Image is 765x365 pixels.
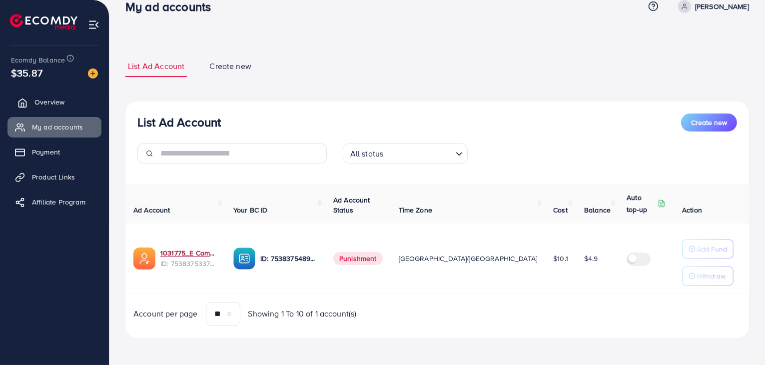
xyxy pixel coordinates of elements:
[160,258,217,268] span: ID: 7538375337058631688
[333,252,383,265] span: Punishment
[343,143,468,163] div: Search for option
[584,253,598,263] span: $4.9
[11,65,42,80] span: $35.87
[248,308,357,319] span: Showing 1 To 10 of 1 account(s)
[7,167,101,187] a: Product Links
[133,247,155,269] img: ic-ads-acc.e4c84228.svg
[160,248,217,268] div: <span class='underline'>1031775_E Comedy Media_1755164912770</span></br>7538375337058631688
[723,320,758,357] iframe: Chat
[32,122,83,132] span: My ad accounts
[233,247,255,269] img: ic-ba-acc.ded83a64.svg
[695,0,749,12] p: [PERSON_NAME]
[553,205,568,215] span: Cost
[160,248,217,258] a: 1031775_E Comedy Media_1755164912770
[260,252,317,264] p: ID: 7538375489656782864
[399,253,538,263] span: [GEOGRAPHIC_DATA]/[GEOGRAPHIC_DATA]
[11,55,65,65] span: Ecomdy Balance
[34,97,64,107] span: Overview
[88,68,98,78] img: image
[7,192,101,212] a: Affiliate Program
[133,205,170,215] span: Ad Account
[10,14,77,29] img: logo
[209,60,251,72] span: Create new
[32,172,75,182] span: Product Links
[137,115,221,129] h3: List Ad Account
[7,92,101,112] a: Overview
[233,205,268,215] span: Your BC ID
[584,205,611,215] span: Balance
[386,144,451,161] input: Search for option
[682,239,734,258] button: Add Fund
[399,205,432,215] span: Time Zone
[627,191,656,215] p: Auto top-up
[348,146,386,161] span: All status
[333,195,370,215] span: Ad Account Status
[553,253,568,263] span: $10.1
[682,266,734,285] button: Withdraw
[682,205,702,215] span: Action
[697,243,727,255] p: Add Fund
[88,19,99,30] img: menu
[133,308,198,319] span: Account per page
[7,117,101,137] a: My ad accounts
[32,147,60,157] span: Payment
[7,142,101,162] a: Payment
[32,197,85,207] span: Affiliate Program
[681,113,737,131] button: Create new
[128,60,184,72] span: List Ad Account
[691,117,727,127] span: Create new
[697,270,726,282] p: Withdraw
